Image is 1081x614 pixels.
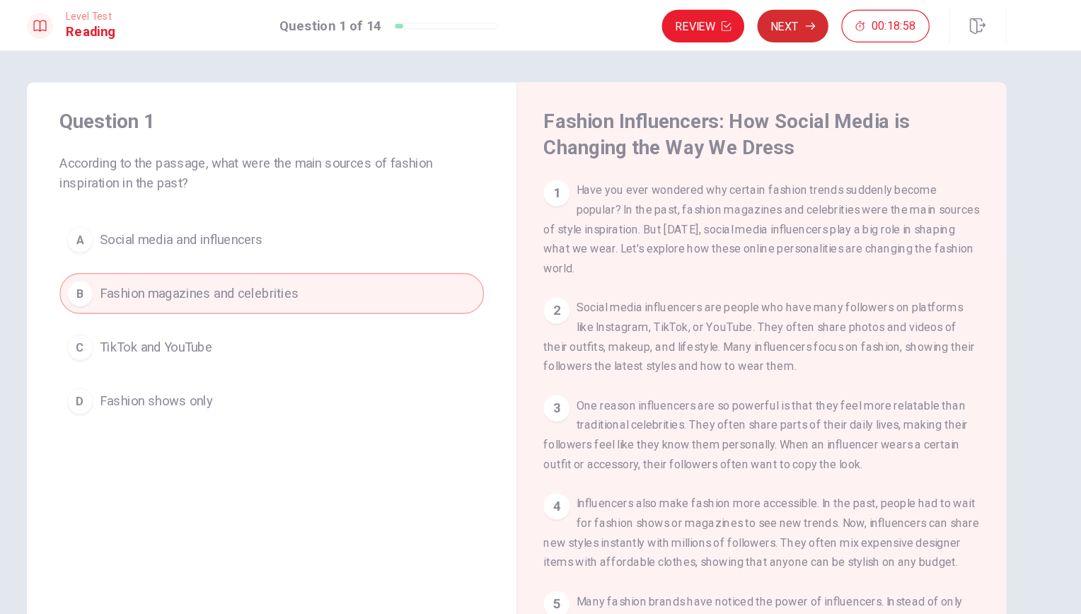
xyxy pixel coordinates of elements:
[822,10,898,38] button: 00:18:58
[150,11,193,21] span: Level Test
[144,285,512,320] button: CTikTok and YouTube
[150,21,193,37] h1: Reading
[179,248,352,265] span: Fashion magazines and celebrities
[151,245,173,267] div: B
[564,517,927,596] span: Many fashion brands have noticed the power of influencers. Instead of only using traditional adve...
[564,95,939,141] h4: Fashion Influencers: How Social Media is Changing the Way We Dress
[179,201,320,218] span: Social media and influencers
[151,291,173,314] div: C
[335,16,423,33] h1: Question 1 of 14
[144,95,512,118] h4: Question 1
[564,429,586,452] div: 4
[848,18,886,30] span: 00:18:58
[144,332,512,367] button: DFashion shows only
[564,432,942,494] span: Influencers also make fashion more accessible. In the past, people had to wait for fashion shows ...
[564,262,937,325] span: Social media influencers are people who have many followers on platforms like Instagram, TikTok, ...
[144,135,512,169] span: According to the passage, what were the main sources of fashion inspiration in the past?
[151,198,173,221] div: A
[179,294,277,311] span: TikTok and YouTube
[179,341,277,358] span: Fashion shows only
[564,344,586,367] div: 3
[564,514,586,537] div: 5
[144,192,512,227] button: ASocial media and influencers
[666,10,738,38] button: Review
[749,10,811,38] button: Next
[564,347,932,410] span: One reason influencers are so powerful is that they feel more relatable than traditional celebrit...
[564,158,586,180] div: 1
[144,238,512,274] button: BFashion magazines and celebrities
[151,338,173,361] div: D
[564,161,942,240] span: Have you ever wondered why certain fashion trends suddenly become popular? In the past, fashion m...
[564,260,586,282] div: 2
